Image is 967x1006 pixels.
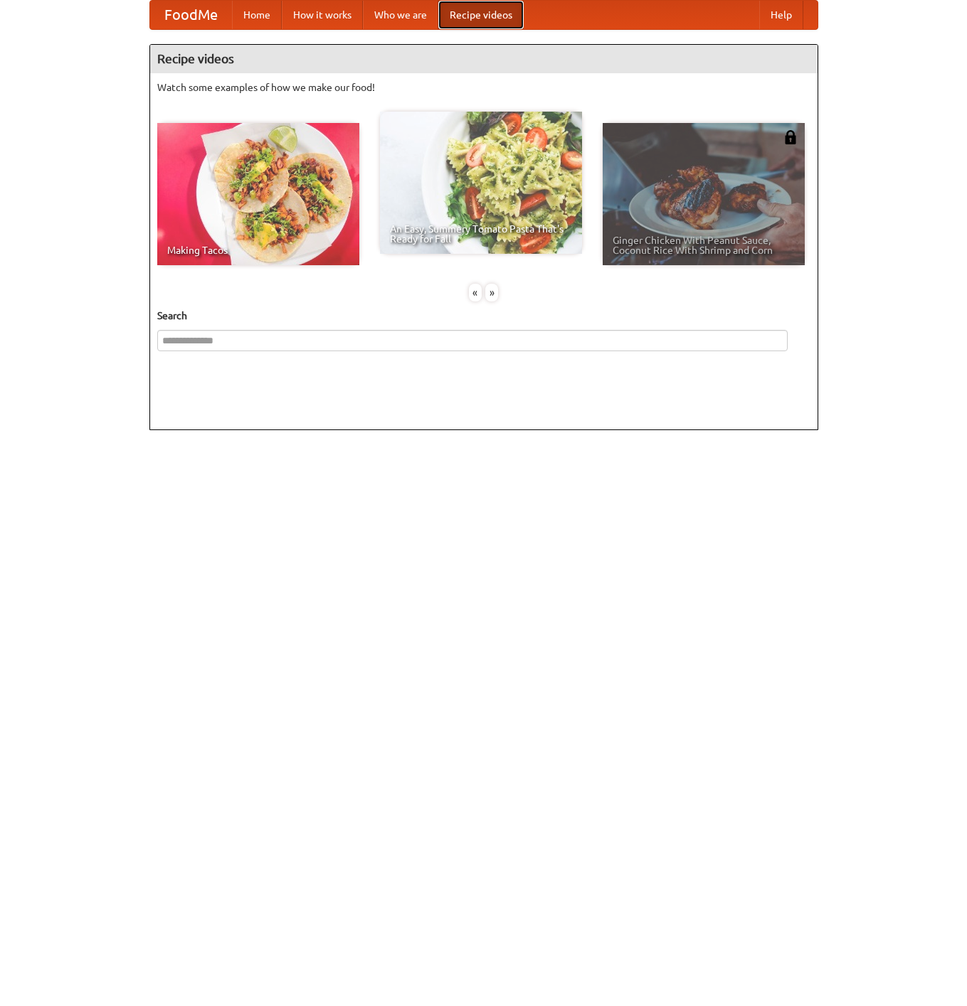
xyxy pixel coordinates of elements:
p: Watch some examples of how we make our food! [157,80,810,95]
a: Home [232,1,282,29]
a: Making Tacos [157,123,359,265]
a: How it works [282,1,363,29]
div: » [485,284,498,301]
h4: Recipe videos [150,45,818,73]
a: Recipe videos [438,1,524,29]
a: FoodMe [150,1,232,29]
a: Who we are [363,1,438,29]
a: An Easy, Summery Tomato Pasta That's Ready for Fall [380,112,582,254]
span: Making Tacos [167,245,349,255]
span: An Easy, Summery Tomato Pasta That's Ready for Fall [390,224,572,244]
img: 483408.png [783,130,798,144]
a: Help [759,1,803,29]
div: « [469,284,482,301]
h5: Search [157,309,810,323]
